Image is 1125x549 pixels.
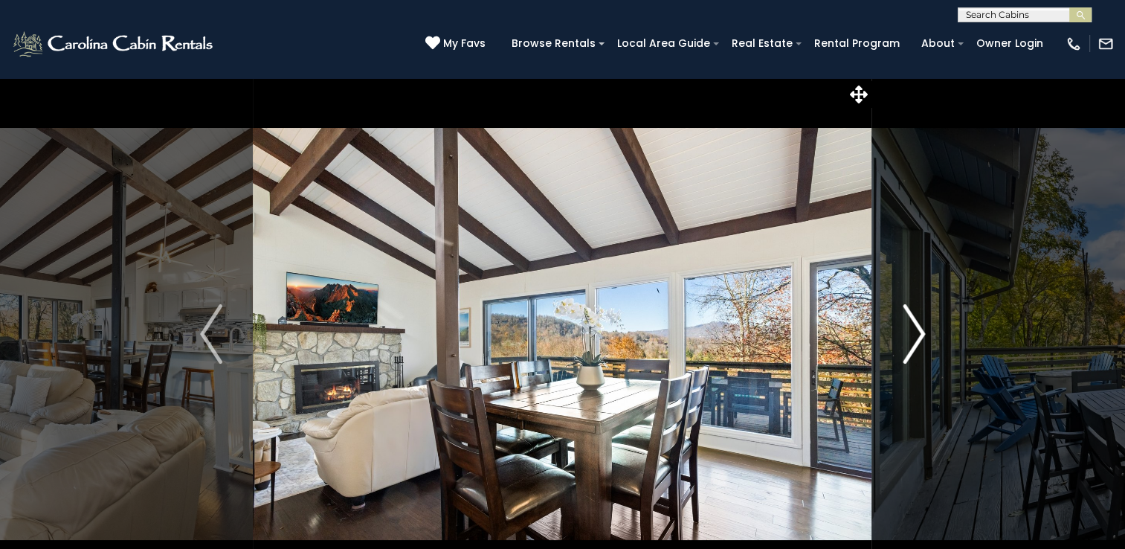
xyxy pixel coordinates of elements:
a: About [914,32,962,55]
img: White-1-2.png [11,29,217,59]
img: mail-regular-white.png [1097,36,1114,52]
a: Local Area Guide [610,32,718,55]
a: Real Estate [724,32,800,55]
a: Browse Rentals [504,32,603,55]
span: My Favs [443,36,486,51]
img: arrow [200,304,222,364]
img: phone-regular-white.png [1066,36,1082,52]
a: My Favs [425,36,489,52]
img: arrow [903,304,925,364]
a: Owner Login [969,32,1051,55]
a: Rental Program [807,32,907,55]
